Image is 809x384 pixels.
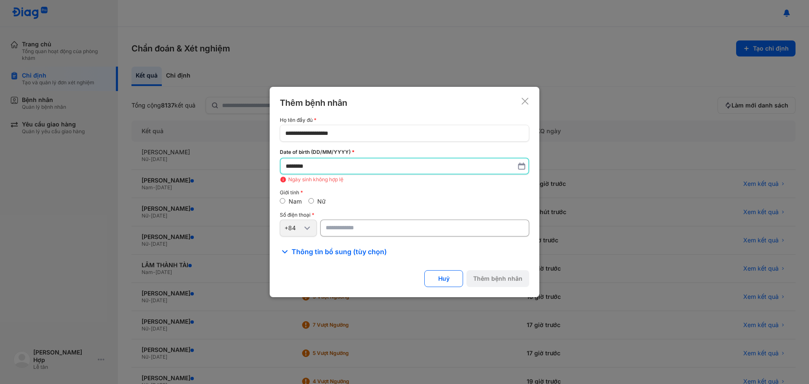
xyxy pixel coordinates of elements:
div: Thêm bệnh nhân [280,97,347,109]
div: Date of birth (DD/MM/YYYY) [280,148,529,156]
button: Huỷ [424,270,463,287]
div: Số điện thoại [280,212,529,218]
div: Họ tên đầy đủ [280,117,529,123]
label: Nữ [317,198,326,205]
span: Thông tin bổ sung (tùy chọn) [292,247,387,257]
div: +84 [284,224,302,232]
div: Ngày sinh không hợp lệ [280,176,529,183]
div: Giới tính [280,190,529,196]
label: Nam [289,198,302,205]
button: Thêm bệnh nhân [466,270,529,287]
